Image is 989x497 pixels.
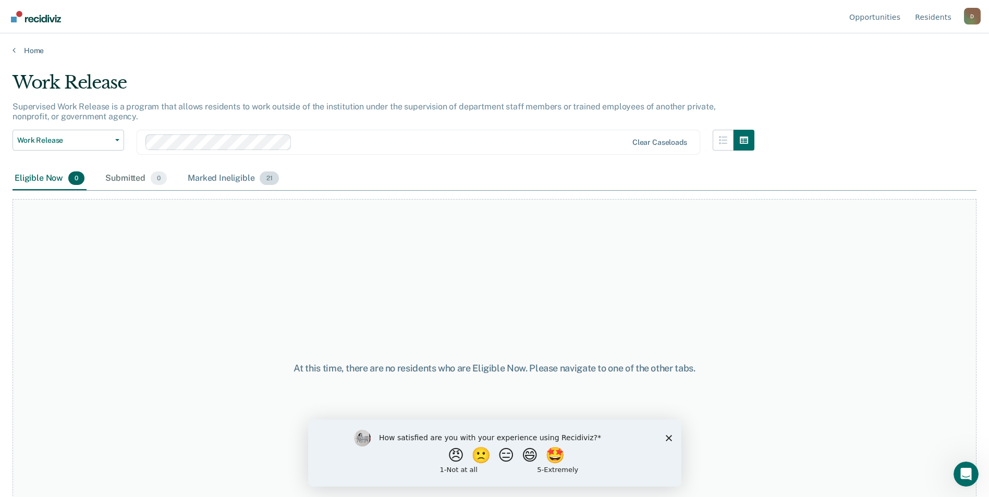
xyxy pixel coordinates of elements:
[17,136,111,145] span: Work Release
[103,167,169,190] div: Submitted0
[260,171,278,185] span: 21
[308,419,681,487] iframe: Survey by Kim from Recidiviz
[632,138,687,147] div: Clear caseloads
[13,46,976,55] a: Home
[68,171,84,185] span: 0
[954,462,979,487] iframe: Intercom live chat
[13,72,754,102] div: Work Release
[151,171,167,185] span: 0
[13,102,716,121] p: Supervised Work Release is a program that allows residents to work outside of the institution und...
[964,8,981,24] div: D
[13,130,124,151] button: Work Release
[964,8,981,24] button: Profile dropdown button
[254,363,736,374] div: At this time, there are no residents who are Eligible Now. Please navigate to one of the other tabs.
[186,167,280,190] div: Marked Ineligible21
[13,167,87,190] div: Eligible Now0
[11,11,61,22] img: Recidiviz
